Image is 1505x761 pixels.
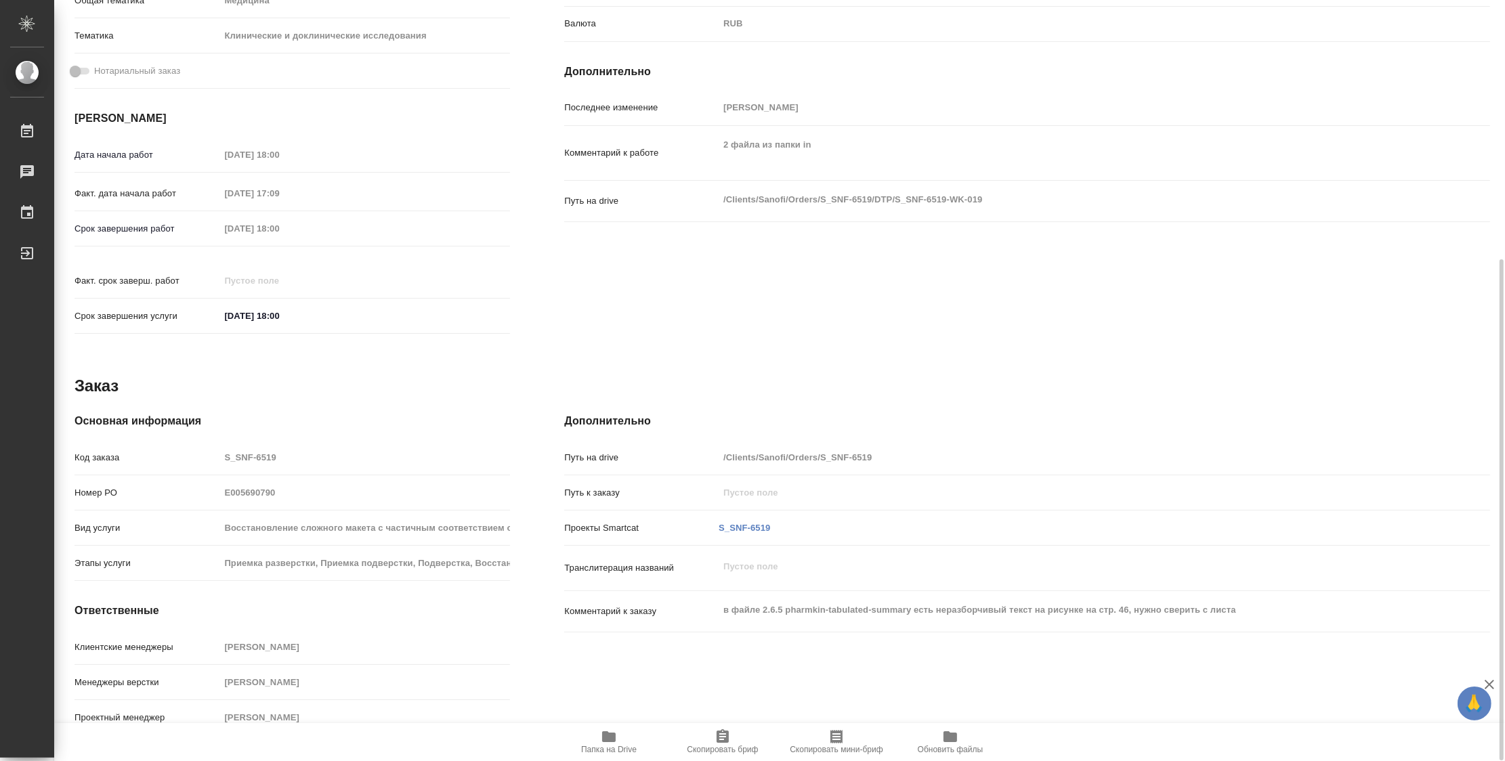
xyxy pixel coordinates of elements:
[75,274,219,288] p: Факт. срок заверш. работ
[75,375,119,397] h2: Заказ
[552,723,666,761] button: Папка на Drive
[219,271,338,290] input: Пустое поле
[687,745,758,754] span: Скопировать бриф
[219,553,510,573] input: Пустое поле
[75,187,219,200] p: Факт. дата начала работ
[780,723,893,761] button: Скопировать мини-бриф
[75,451,219,464] p: Код заказа
[219,708,510,727] input: Пустое поле
[75,521,219,535] p: Вид услуги
[219,637,510,657] input: Пустое поле
[219,483,510,502] input: Пустое поле
[564,17,719,30] p: Валюта
[719,448,1413,467] input: Пустое поле
[719,523,770,533] a: S_SNF-6519
[719,188,1413,211] textarea: /Clients/Sanofi/Orders/S_SNF-6519/DTP/S_SNF-6519-WK-019
[75,711,219,724] p: Проектный менеджер
[75,486,219,500] p: Номер РО
[219,518,510,538] input: Пустое поле
[75,148,219,162] p: Дата начала работ
[564,194,719,208] p: Путь на drive
[564,486,719,500] p: Путь к заказу
[75,676,219,689] p: Менеджеры верстки
[219,672,510,692] input: Пустое поле
[564,101,719,114] p: Последнее изменение
[1463,689,1486,718] span: 🙏
[75,640,219,654] p: Клиентские менеджеры
[94,64,180,78] span: Нотариальный заказ
[564,605,719,618] p: Комментарий к заказу
[581,745,637,754] span: Папка на Drive
[75,603,510,619] h4: Ответственные
[75,413,510,429] h4: Основная информация
[893,723,1007,761] button: Обновить файлы
[219,183,338,203] input: Пустое поле
[564,146,719,160] p: Комментарий к работе
[564,413,1490,429] h4: Дополнительно
[75,222,219,236] p: Срок завершения работ
[219,306,338,326] input: ✎ Введи что-нибудь
[219,448,510,467] input: Пустое поле
[564,451,719,464] p: Путь на drive
[719,12,1413,35] div: RUB
[666,723,780,761] button: Скопировать бриф
[75,557,219,570] p: Этапы услуги
[219,24,510,47] div: Клинические и доклинические исследования
[719,97,1413,117] input: Пустое поле
[719,483,1413,502] input: Пустое поле
[75,110,510,127] h4: [PERSON_NAME]
[564,561,719,575] p: Транслитерация названий
[918,745,983,754] span: Обновить файлы
[719,599,1413,622] textarea: в файле 2.6.5 pharmkin-tabulated-summary есть неразборчивый текст на рисунке на стр. 46, нужно св...
[75,29,219,43] p: Тематика
[219,145,338,165] input: Пустое поле
[564,64,1490,80] h4: Дополнительно
[1458,687,1491,720] button: 🙏
[564,521,719,535] p: Проекты Smartcat
[219,219,338,238] input: Пустое поле
[719,133,1413,170] textarea: 2 файла из папки in
[75,309,219,323] p: Срок завершения услуги
[790,745,883,754] span: Скопировать мини-бриф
